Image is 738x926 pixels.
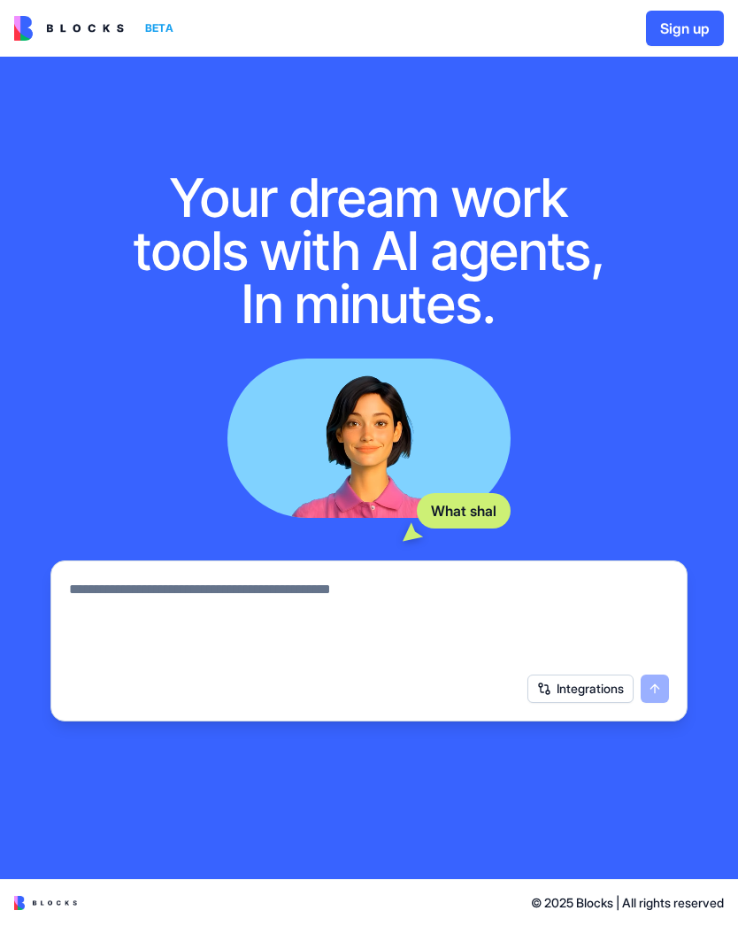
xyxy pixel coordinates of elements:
div: BETA [138,16,181,41]
span: © 2025 Blocks | All rights reserved [531,894,724,912]
img: logo [14,16,124,41]
a: BETA [14,16,181,41]
img: logo [14,896,77,910]
div: What shal [417,493,511,529]
button: Integrations [527,675,634,703]
h1: Your dream work tools with AI agents, In minutes. [114,171,624,330]
button: Sign up [646,11,724,46]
